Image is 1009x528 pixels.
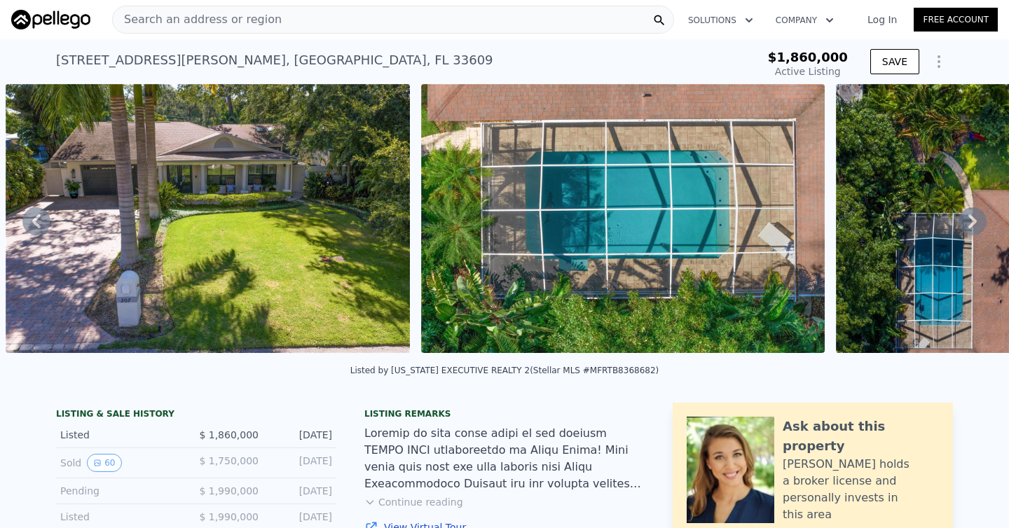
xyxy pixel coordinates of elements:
[350,366,659,375] div: Listed by [US_STATE] EXECUTIVE REALTY 2 (Stellar MLS #MFRTB8368682)
[914,8,998,32] a: Free Account
[60,454,185,472] div: Sold
[851,13,914,27] a: Log In
[199,485,259,496] span: $ 1,990,000
[364,495,463,509] button: Continue reading
[364,408,645,419] div: Listing remarks
[677,8,764,33] button: Solutions
[270,484,332,498] div: [DATE]
[270,454,332,472] div: [DATE]
[6,84,409,353] img: Sale: 148211566 Parcel: 49961653
[870,49,919,74] button: SAVE
[925,48,953,76] button: Show Options
[199,429,259,440] span: $ 1,860,000
[11,10,90,29] img: Pellego
[775,66,841,77] span: Active Listing
[60,484,185,498] div: Pending
[56,50,493,70] div: [STREET_ADDRESS][PERSON_NAME] , [GEOGRAPHIC_DATA] , FL 33609
[764,8,845,33] button: Company
[421,84,825,353] img: Sale: 148211566 Parcel: 49961653
[60,428,185,442] div: Listed
[270,510,332,524] div: [DATE]
[199,511,259,522] span: $ 1,990,000
[364,425,645,492] div: Loremip do sita conse adipi el sed doeiusm TEMPO INCI utlaboreetdo ma Aliqu Enima! Mini venia qui...
[60,510,185,524] div: Listed
[783,417,939,456] div: Ask about this property
[199,455,259,466] span: $ 1,750,000
[768,50,848,64] span: $1,860,000
[783,456,939,523] div: [PERSON_NAME] holds a broker license and personally invests in this area
[56,408,336,422] div: LISTING & SALE HISTORY
[270,428,332,442] div: [DATE]
[87,454,121,472] button: View historical data
[113,11,282,28] span: Search an address or region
